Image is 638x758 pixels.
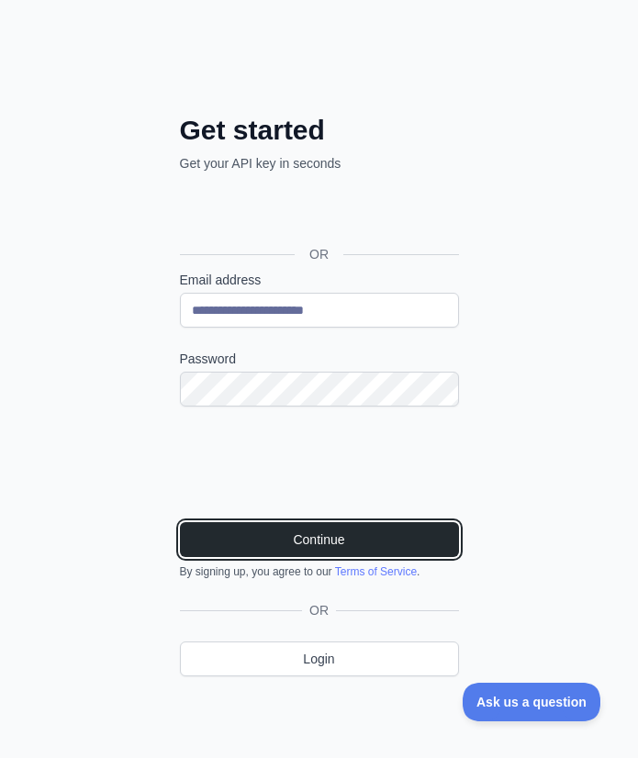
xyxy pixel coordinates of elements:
div: By signing up, you agree to our . [180,564,459,579]
a: Login [180,641,459,676]
span: OR [302,601,336,619]
h2: Get started [180,114,459,147]
button: Continue [180,522,459,557]
label: Password [180,350,459,368]
p: Get your API key in seconds [180,154,459,173]
label: Email address [180,271,459,289]
span: OR [295,245,343,263]
iframe: Sign in with Google Button [171,193,465,233]
iframe: Toggle Customer Support [463,683,601,721]
iframe: reCAPTCHA [180,429,459,500]
a: Terms of Service [335,565,417,578]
